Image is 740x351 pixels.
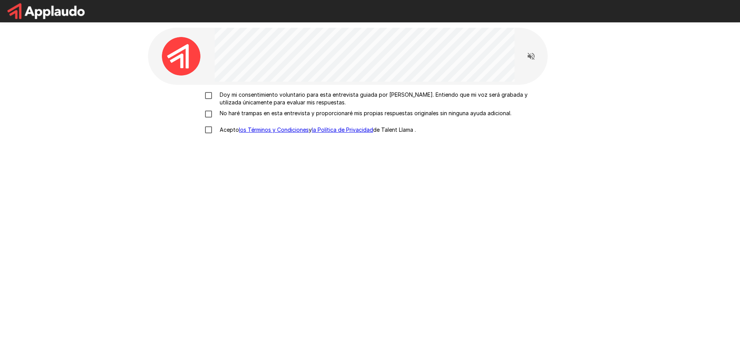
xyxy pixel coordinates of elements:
img: applaudo_avatar.png [162,37,200,76]
font: y [309,126,312,133]
font: Doy mi consentimiento voluntario para esta entrevista guiada por [PERSON_NAME]. Entiendo que mi v... [220,91,528,106]
font: Acepto [220,126,239,133]
button: Leer las preguntas en voz alta [523,49,539,64]
a: los Términos y Condiciones [239,126,309,133]
font: de Talent Llama . [373,126,416,133]
font: No haré trampas en esta entrevista y proporcionaré mis propias respuestas originales sin ninguna ... [220,110,511,116]
a: la Política de Privacidad [312,126,373,133]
